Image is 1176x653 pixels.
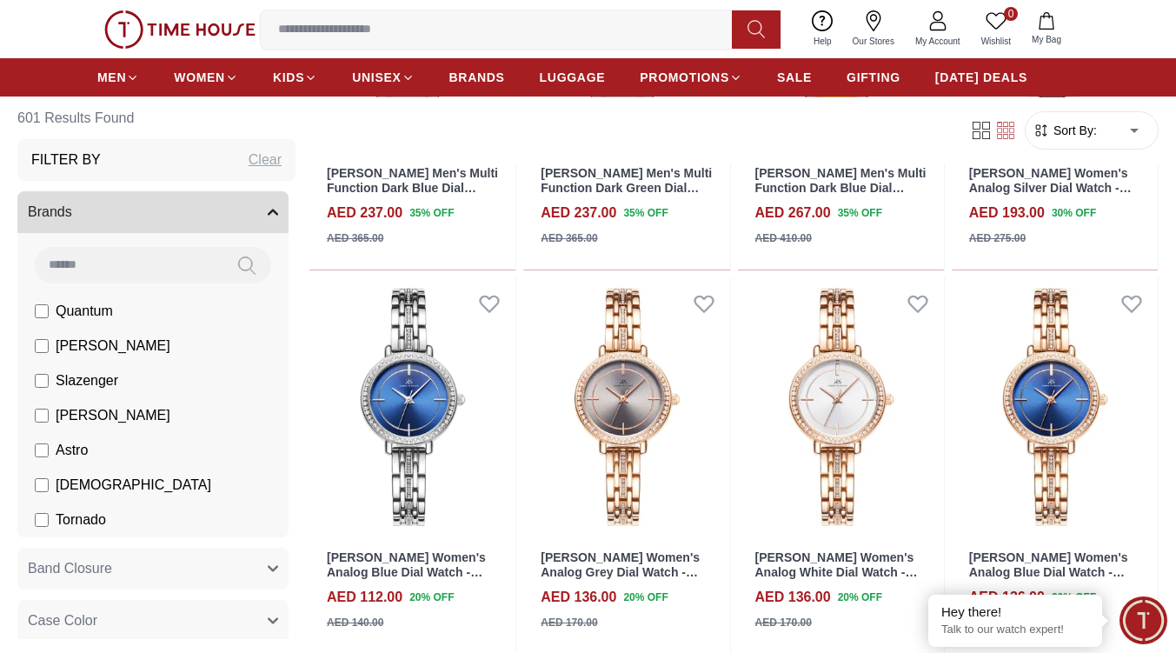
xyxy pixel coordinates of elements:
[449,62,505,93] a: BRANDS
[640,62,742,93] a: PROMOTIONS
[847,62,900,93] a: GIFTING
[755,550,918,594] a: [PERSON_NAME] Women's Analog White Dial Watch - K23532-RBKW
[35,304,49,318] input: Quantum
[935,62,1027,93] a: [DATE] DEALS
[540,69,606,86] span: LUGGAGE
[273,69,304,86] span: KIDS
[56,405,170,426] span: [PERSON_NAME]
[28,202,72,223] span: Brands
[409,590,454,605] span: 20 % OFF
[941,623,1089,637] p: Talk to our watch expert!
[969,550,1128,594] a: [PERSON_NAME] Women's Analog Blue Dial Watch - K23532-RBKN
[846,35,901,48] span: Our Stores
[541,166,712,210] a: [PERSON_NAME] Men's Multi Function Dark Green Dial Watch - LC07998.370
[327,203,402,223] h4: AED 237.00
[28,610,97,631] span: Case Color
[969,203,1045,223] h4: AED 193.00
[273,62,317,93] a: KIDS
[309,277,515,536] img: Kenneth Scott Women's Analog Blue Dial Watch - K23532-SBSN
[738,277,944,536] img: Kenneth Scott Women's Analog White Dial Watch - K23532-RBKW
[35,409,49,423] input: [PERSON_NAME]
[104,10,256,49] img: ...
[541,615,597,630] div: AED 170.00
[352,62,414,93] a: UNISEX
[1004,7,1018,21] span: 0
[56,336,170,356] span: [PERSON_NAME]
[1120,596,1167,644] div: Chat Widget
[847,69,900,86] span: GIFTING
[803,7,842,51] a: Help
[807,35,839,48] span: Help
[56,301,113,322] span: Quantum
[623,205,668,221] span: 35 % OFF
[17,191,289,233] button: Brands
[974,35,1018,48] span: Wishlist
[908,35,967,48] span: My Account
[1052,590,1096,605] span: 20 % OFF
[623,590,668,605] span: 20 % OFF
[449,69,505,86] span: BRANDS
[969,166,1132,210] a: [PERSON_NAME] Women's Analog Silver Dial Watch - LC07478.220
[174,62,238,93] a: WOMEN
[1052,205,1096,221] span: 30 % OFF
[17,600,289,642] button: Case Color
[541,587,616,608] h4: AED 136.00
[35,339,49,353] input: [PERSON_NAME]
[941,603,1089,621] div: Hey there!
[31,150,101,170] h3: Filter By
[969,587,1045,608] h4: AED 136.00
[541,550,700,594] a: [PERSON_NAME] Women's Analog Grey Dial Watch - K23532-RBKX
[352,69,401,86] span: UNISEX
[174,69,225,86] span: WOMEN
[1033,122,1097,139] button: Sort By:
[327,550,486,594] a: [PERSON_NAME] Women's Analog Blue Dial Watch - K23532-SBSN
[56,440,88,461] span: Astro
[640,69,729,86] span: PROMOTIONS
[935,69,1027,86] span: [DATE] DEALS
[540,62,606,93] a: LUGGAGE
[755,615,812,630] div: AED 170.00
[541,230,597,246] div: AED 365.00
[755,203,831,223] h4: AED 267.00
[327,587,402,608] h4: AED 112.00
[952,277,1158,536] img: Kenneth Scott Women's Analog Blue Dial Watch - K23532-RBKN
[755,230,812,246] div: AED 410.00
[17,548,289,590] button: Band Closure
[17,97,296,139] h6: 601 Results Found
[777,69,812,86] span: SALE
[838,205,882,221] span: 35 % OFF
[777,62,812,93] a: SALE
[327,615,383,630] div: AED 140.00
[1025,33,1068,46] span: My Bag
[327,230,383,246] div: AED 365.00
[35,513,49,527] input: Tornado
[35,478,49,492] input: [DEMOGRAPHIC_DATA]
[35,443,49,457] input: Astro
[971,7,1021,51] a: 0Wishlist
[1050,122,1097,139] span: Sort By:
[249,150,282,170] div: Clear
[969,230,1026,246] div: AED 275.00
[838,590,882,605] span: 20 % OFF
[56,370,118,391] span: Slazenger
[56,510,106,530] span: Tornado
[28,558,112,579] span: Band Closure
[56,475,211,496] span: [DEMOGRAPHIC_DATA]
[35,374,49,388] input: Slazenger
[97,69,126,86] span: MEN
[541,203,616,223] h4: AED 237.00
[523,277,729,536] img: Kenneth Scott Women's Analog Grey Dial Watch - K23532-RBKX
[755,587,831,608] h4: AED 136.00
[755,166,927,210] a: [PERSON_NAME] Men's Multi Function Dark Blue Dial Watch - LC07998.290
[1021,9,1072,50] button: My Bag
[842,7,905,51] a: Our Stores
[409,205,454,221] span: 35 % OFF
[97,62,139,93] a: MEN
[327,166,498,210] a: [PERSON_NAME] Men's Multi Function Dark Blue Dial Watch - LC07998.390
